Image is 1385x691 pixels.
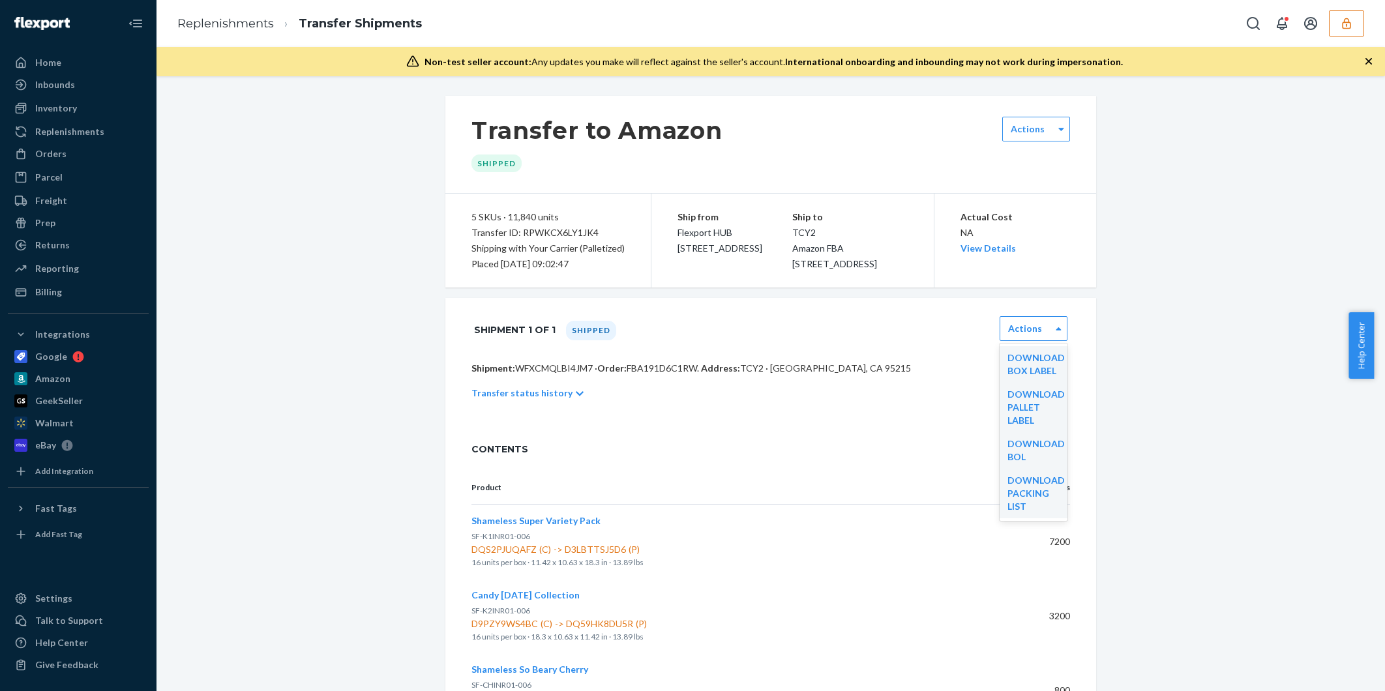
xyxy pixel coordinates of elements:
div: Transfer ID: RPWKCX6LY1JK4 [471,225,625,241]
div: Shipped [566,321,616,340]
button: Shameless So Beary Cherry [471,663,588,676]
p: 16 units per box · 18.3 x 10.63 x 11.42 in · 13.89 lbs [471,630,994,643]
a: Download Box Label [1007,352,1065,376]
div: Integrations [35,328,90,341]
span: Address: [701,362,740,374]
a: Returns [8,235,149,256]
span: Flexport HUB [STREET_ADDRESS] [678,227,762,254]
h1: Shipment 1 of 1 [474,316,556,344]
div: eBay [35,439,56,452]
span: CONTENTS [471,443,1070,456]
button: Close Navigation [123,10,149,37]
button: Integrations [8,324,149,345]
a: Add Integration [8,461,149,482]
span: Shameless Super Variety Pack [471,515,601,526]
div: Settings [35,592,72,605]
img: Flexport logo [14,17,70,30]
a: eBay [8,435,149,456]
div: (P) [633,617,649,630]
span: Help Center [1348,312,1374,379]
button: Candy [DATE] Collection [471,589,580,602]
span: Shameless So Beary Cherry [471,664,588,675]
a: Freight [8,190,149,211]
a: Settings [8,588,149,609]
div: Inbounds [35,78,75,91]
a: Replenishments [177,16,274,31]
span: International onboarding and inbounding may not work during impersonation. [785,56,1123,67]
div: NA [961,209,1071,256]
p: Actual Cost [961,209,1071,225]
ol: breadcrumbs [167,5,432,43]
span: SF-K2INR01-006 [471,606,530,615]
div: Parcel [35,171,63,184]
div: Add Integration [35,465,93,477]
span: Non-test seller account: [424,56,531,67]
a: View Details [961,243,1016,254]
button: Open notifications [1269,10,1295,37]
p: 3200 [1015,610,1070,623]
div: Placed [DATE] 09:02:47 [471,256,625,272]
p: Transfer status history [471,387,573,400]
h1: Transfer to Amazon [471,117,722,144]
span: Candy [DATE] Collection [471,589,580,600]
span: DQS2PJUQAFZ -> D3LBTTSJ5D6 [471,543,994,556]
div: Billing [35,286,62,299]
div: Google [35,350,67,363]
div: (P) [626,543,642,556]
a: Orders [8,143,149,164]
p: Ship to [792,209,907,225]
div: Talk to Support [35,614,103,627]
div: Orders [35,147,67,160]
div: Replenishments [35,125,104,138]
div: Fast Tags [35,502,77,515]
span: TCY2 Amazon FBA [STREET_ADDRESS] [792,227,877,269]
div: Inventory [35,102,77,115]
a: Billing [8,282,149,302]
label: Actions [1011,123,1045,136]
a: Help Center [8,632,149,653]
div: Freight [35,194,67,207]
div: Any updates you make will reflect against the seller's account. [424,55,1123,68]
a: Reporting [8,258,149,279]
a: Google [8,346,149,367]
a: Talk to Support [8,610,149,631]
div: Amazon [35,372,70,385]
a: Home [8,52,149,73]
button: Open account menu [1298,10,1324,37]
a: Inventory [8,98,149,119]
a: GeekSeller [8,390,149,411]
div: 5 SKUs · 11,840 units [471,209,625,225]
p: 16 units per box · 11.42 x 10.63 x 18.3 in · 13.89 lbs [471,556,994,569]
p: 7200 [1015,535,1070,548]
a: Parcel [8,167,149,188]
a: Prep [8,213,149,233]
button: Fast Tags [8,498,149,519]
div: Home [35,56,61,69]
a: Walmart [8,413,149,434]
span: SF-CHINR01-006 [471,680,531,690]
a: Transfer Shipments [299,16,422,31]
a: Replenishments [8,121,149,142]
div: Help Center [35,636,88,649]
span: SF-K1INR01-006 [471,531,530,541]
a: Inbounds [8,74,149,95]
button: Shameless Super Variety Pack [471,514,601,527]
p: WFXCMQLBI4JM7 · TCY2 · [GEOGRAPHIC_DATA], CA 95215 [471,362,1070,375]
a: Add Fast Tag [8,524,149,545]
a: Amazon [8,368,149,389]
a: Download Packing List [1007,475,1065,512]
div: Give Feedback [35,658,98,671]
div: Reporting [35,262,79,275]
div: Add Fast Tag [35,529,82,540]
span: Shipment: [471,362,515,374]
div: Prep [35,216,55,229]
div: (C) [537,543,554,556]
label: Actions [1008,322,1042,335]
a: Download BOL [1007,438,1065,462]
div: GeekSeller [35,394,83,407]
div: Walmart [35,417,74,430]
div: (C) [538,617,555,630]
a: Download Pallet Label [1007,389,1065,426]
button: Open Search Box [1240,10,1266,37]
span: D9PZY9WS4BC -> DQ59HK8DU5R [471,617,994,630]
